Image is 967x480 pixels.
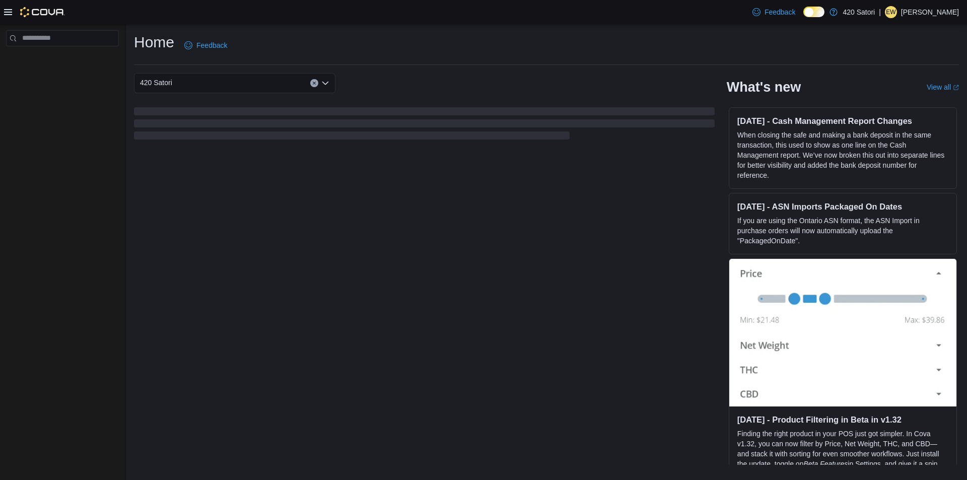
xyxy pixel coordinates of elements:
[134,32,174,52] h1: Home
[310,79,318,87] button: Clear input
[737,429,948,479] p: Finding the right product in your POS just got simpler. In Cova v1.32, you can now filter by Pric...
[748,2,799,22] a: Feedback
[765,7,795,17] span: Feedback
[140,77,172,89] span: 420 Satori
[727,79,801,95] h2: What's new
[886,6,895,18] span: EW
[737,130,948,180] p: When closing the safe and making a bank deposit in the same transaction, this used to show as one...
[737,116,948,126] h3: [DATE] - Cash Management Report Changes
[737,216,948,246] p: If you are using the Ontario ASN format, the ASN Import in purchase orders will now automatically...
[321,79,329,87] button: Open list of options
[737,201,948,212] h3: [DATE] - ASN Imports Packaged On Dates
[737,415,948,425] h3: [DATE] - Product Filtering in Beta in v1.32
[803,7,824,17] input: Dark Mode
[803,17,804,18] span: Dark Mode
[953,85,959,91] svg: External link
[803,460,848,468] em: Beta Features
[879,6,881,18] p: |
[134,109,715,142] span: Loading
[20,7,65,17] img: Cova
[6,48,119,73] nav: Complex example
[885,6,897,18] div: Elizabeth Wall
[196,40,227,50] span: Feedback
[927,83,959,91] a: View allExternal link
[180,35,231,55] a: Feedback
[843,6,875,18] p: 420 Satori
[901,6,959,18] p: [PERSON_NAME]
